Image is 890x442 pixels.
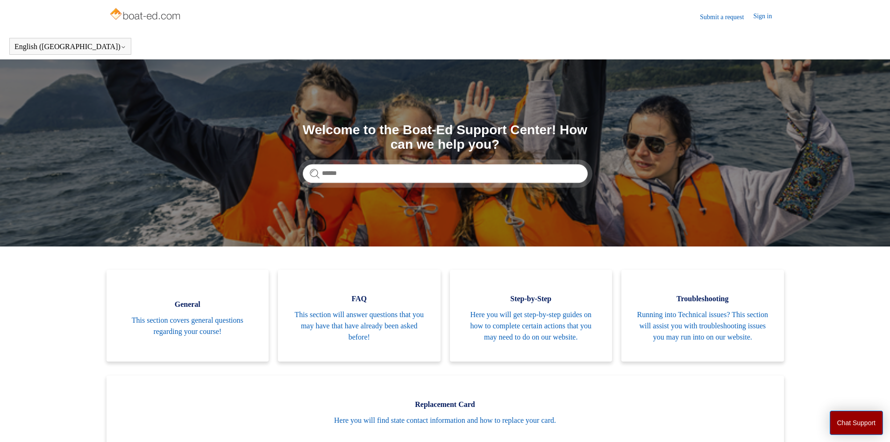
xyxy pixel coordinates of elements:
[107,270,269,362] a: General This section covers general questions regarding your course!
[635,309,770,343] span: Running into Technical issues? This section will assist you with troubleshooting issues you may r...
[464,309,598,343] span: Here you will get step-by-step guides on how to complete certain actions that you may need to do ...
[700,12,753,22] a: Submit a request
[109,6,183,24] img: Boat-Ed Help Center home page
[450,270,612,362] a: Step-by-Step Here you will get step-by-step guides on how to complete certain actions that you ma...
[121,415,770,426] span: Here you will find state contact information and how to replace your card.
[830,411,883,435] button: Chat Support
[121,399,770,410] span: Replacement Card
[303,123,588,152] h1: Welcome to the Boat-Ed Support Center! How can we help you?
[292,309,427,343] span: This section will answer questions that you may have that have already been asked before!
[121,299,255,310] span: General
[278,270,441,362] a: FAQ This section will answer questions that you may have that have already been asked before!
[292,293,427,304] span: FAQ
[635,293,770,304] span: Troubleshooting
[753,11,781,22] a: Sign in
[303,164,588,183] input: Search
[14,43,126,51] button: English ([GEOGRAPHIC_DATA])
[621,270,784,362] a: Troubleshooting Running into Technical issues? This section will assist you with troubleshooting ...
[121,315,255,337] span: This section covers general questions regarding your course!
[464,293,598,304] span: Step-by-Step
